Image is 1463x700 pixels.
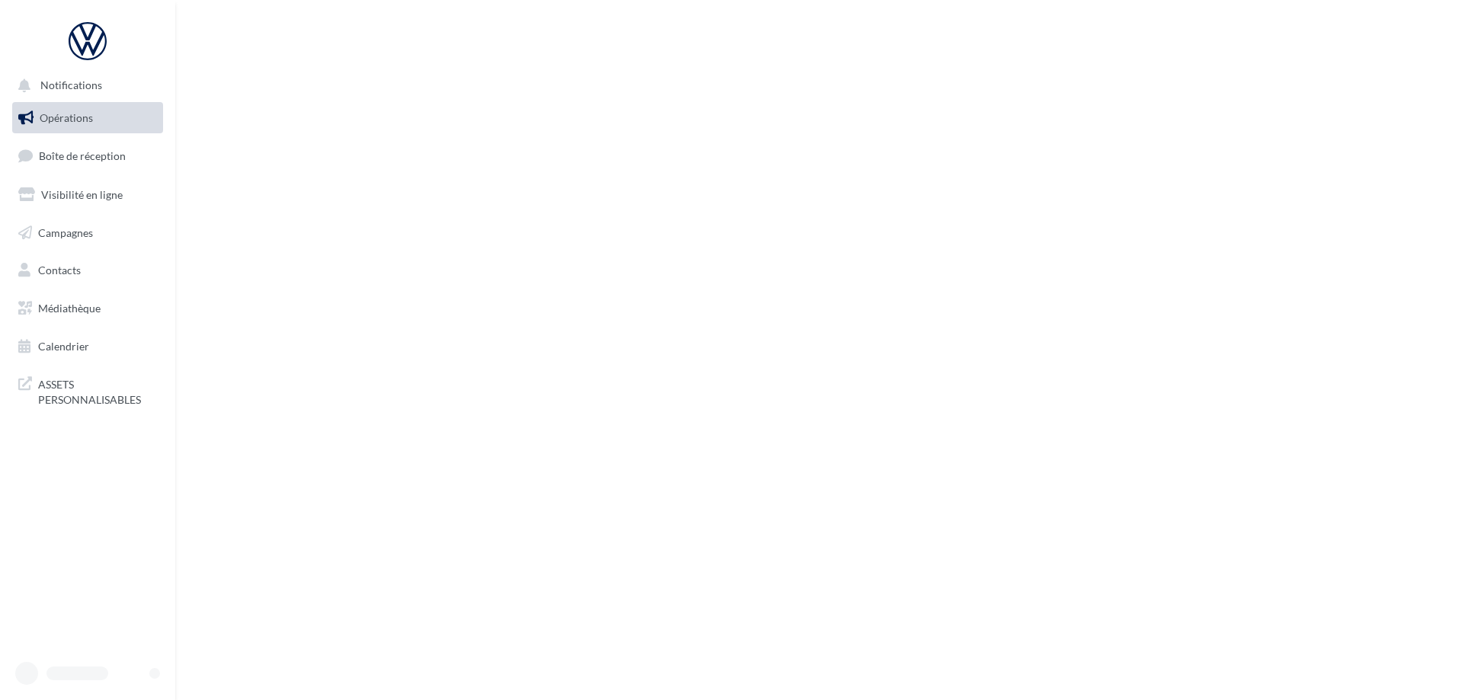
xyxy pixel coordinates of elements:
span: Médiathèque [38,302,101,315]
span: Notifications [40,79,102,92]
a: ASSETS PERSONNALISABLES [9,368,166,413]
a: Calendrier [9,331,166,363]
span: Boîte de réception [39,149,126,162]
a: Visibilité en ligne [9,179,166,211]
a: Contacts [9,254,166,286]
a: Opérations [9,102,166,134]
a: Boîte de réception [9,139,166,172]
span: Opérations [40,111,93,124]
a: Campagnes [9,217,166,249]
span: Visibilité en ligne [41,188,123,201]
a: Médiathèque [9,292,166,324]
span: Campagnes [38,225,93,238]
span: Contacts [38,264,81,276]
span: ASSETS PERSONNALISABLES [38,374,157,407]
span: Calendrier [38,340,89,353]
